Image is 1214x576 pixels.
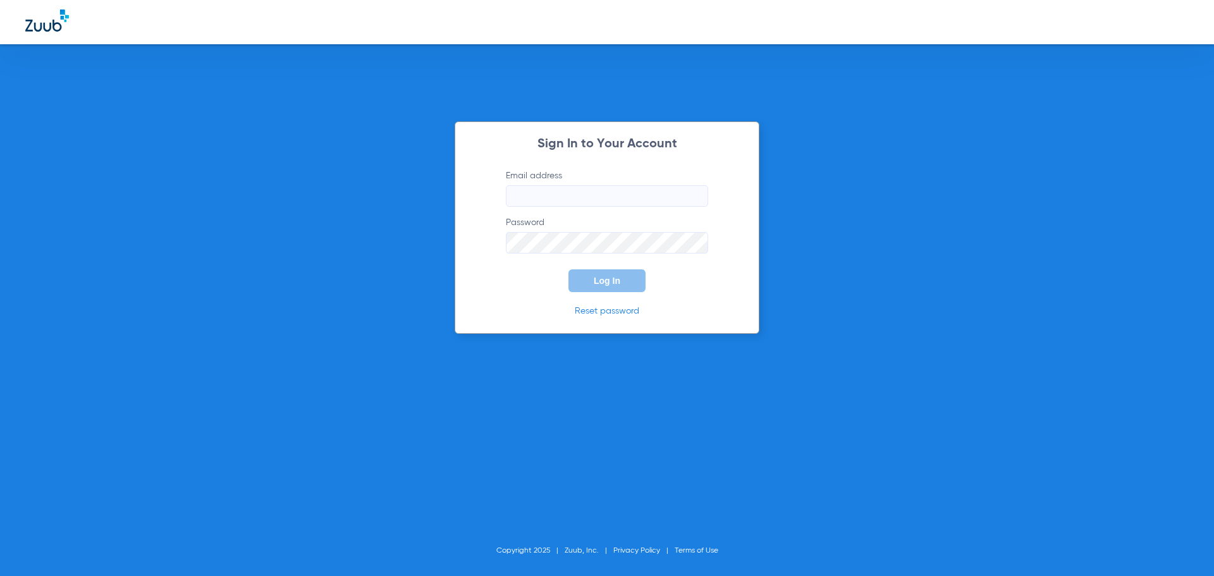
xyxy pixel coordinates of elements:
input: Password [506,232,708,254]
a: Reset password [575,307,639,316]
li: Zuub, Inc. [565,544,613,557]
a: Terms of Use [675,547,718,555]
label: Password [506,216,708,254]
input: Email address [506,185,708,207]
h2: Sign In to Your Account [487,138,727,150]
label: Email address [506,169,708,207]
a: Privacy Policy [613,547,660,555]
button: Log In [568,269,646,292]
iframe: Chat Widget [1151,515,1214,576]
img: Zuub Logo [25,9,69,32]
li: Copyright 2025 [496,544,565,557]
span: Log In [594,276,620,286]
